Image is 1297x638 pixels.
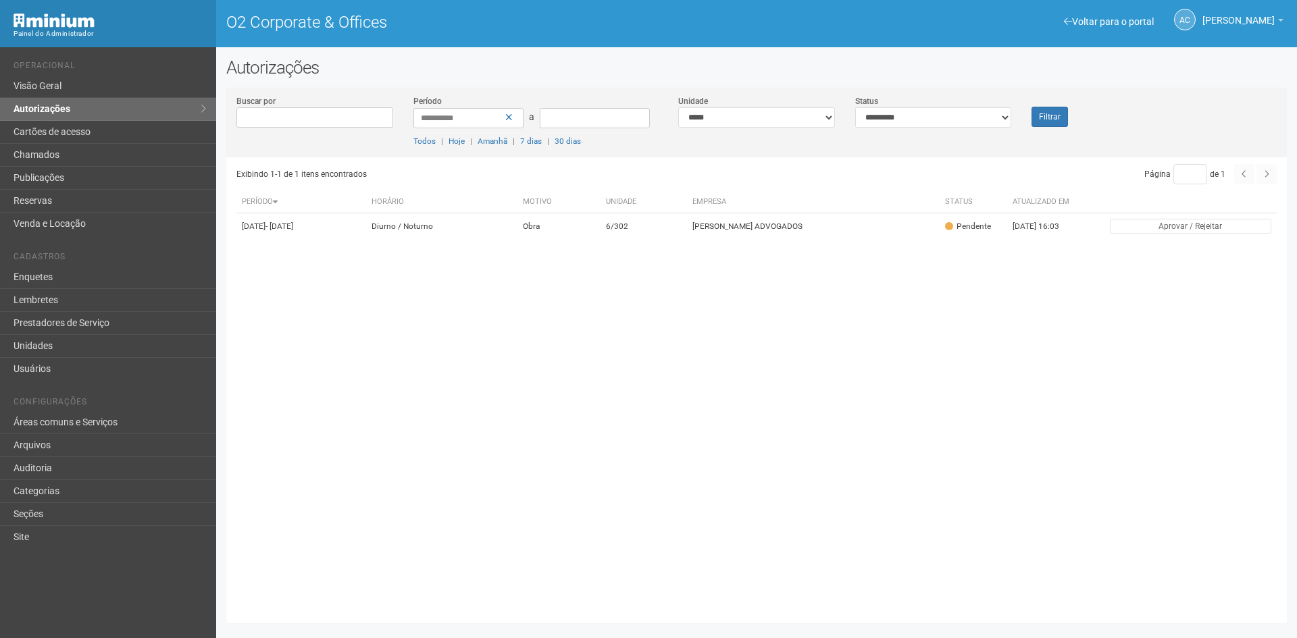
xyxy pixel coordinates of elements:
[517,191,601,213] th: Motivo
[513,136,515,146] span: |
[1064,16,1154,27] a: Voltar para o portal
[1007,213,1082,240] td: [DATE] 16:03
[547,136,549,146] span: |
[945,221,991,232] div: Pendente
[855,95,878,107] label: Status
[555,136,581,146] a: 30 dias
[520,136,542,146] a: 7 dias
[1032,107,1068,127] button: Filtrar
[1110,219,1271,234] button: Aprovar / Rejeitar
[470,136,472,146] span: |
[236,213,366,240] td: [DATE]
[678,95,708,107] label: Unidade
[1202,17,1283,28] a: [PERSON_NAME]
[14,397,206,411] li: Configurações
[265,221,293,231] span: - [DATE]
[14,252,206,266] li: Cadastros
[601,191,687,213] th: Unidade
[236,191,366,213] th: Período
[413,136,436,146] a: Todos
[226,57,1287,78] h2: Autorizações
[449,136,465,146] a: Hoje
[1007,191,1082,213] th: Atualizado em
[517,213,601,240] td: Obra
[14,14,95,28] img: Minium
[226,14,746,31] h1: O2 Corporate & Offices
[478,136,507,146] a: Amanhã
[1144,169,1225,179] span: Página de 1
[366,213,517,240] td: Diurno / Noturno
[529,111,534,122] span: a
[236,95,276,107] label: Buscar por
[236,164,753,184] div: Exibindo 1-1 de 1 itens encontrados
[14,28,206,40] div: Painel do Administrador
[601,213,687,240] td: 6/302
[441,136,443,146] span: |
[940,191,1007,213] th: Status
[14,61,206,75] li: Operacional
[687,213,940,240] td: [PERSON_NAME] ADVOGADOS
[687,191,940,213] th: Empresa
[413,95,442,107] label: Período
[1174,9,1196,30] a: AC
[1202,2,1275,26] span: Ana Carla de Carvalho Silva
[366,191,517,213] th: Horário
